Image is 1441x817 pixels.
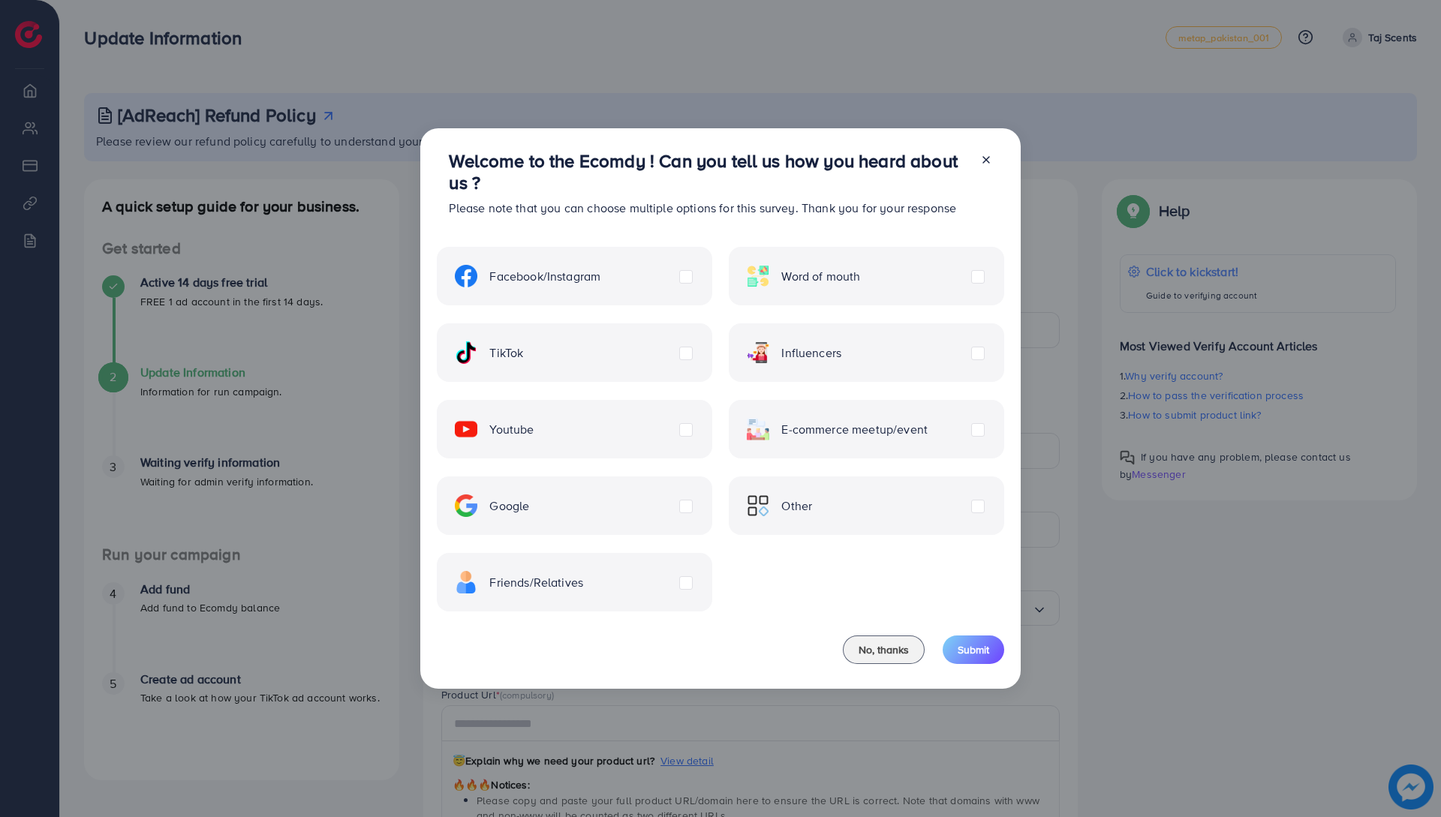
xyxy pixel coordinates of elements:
span: Youtube [489,421,534,438]
span: Submit [958,642,989,657]
img: ic-tiktok.4b20a09a.svg [455,341,477,364]
span: TikTok [489,344,523,362]
button: Submit [943,635,1004,664]
span: Facebook/Instagram [489,268,600,285]
img: ic-ecommerce.d1fa3848.svg [747,418,769,440]
img: ic-word-of-mouth.a439123d.svg [747,265,769,287]
h3: Welcome to the Ecomdy ! Can you tell us how you heard about us ? [449,150,967,194]
p: Please note that you can choose multiple options for this survey. Thank you for your response [449,199,967,217]
span: Google [489,497,529,515]
img: ic-influencers.a620ad43.svg [747,341,769,364]
span: Influencers [781,344,841,362]
span: No, thanks [859,642,909,657]
img: ic-other.99c3e012.svg [747,494,769,517]
span: Friends/Relatives [489,574,583,591]
img: ic-facebook.134605ef.svg [455,265,477,287]
button: No, thanks [843,635,925,664]
img: ic-google.5bdd9b68.svg [455,494,477,517]
span: Word of mouth [781,268,860,285]
img: ic-freind.8e9a9d08.svg [455,571,477,593]
img: ic-youtube.715a0ca2.svg [455,418,477,440]
span: Other [781,497,812,515]
span: E-commerce meetup/event [781,421,928,438]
